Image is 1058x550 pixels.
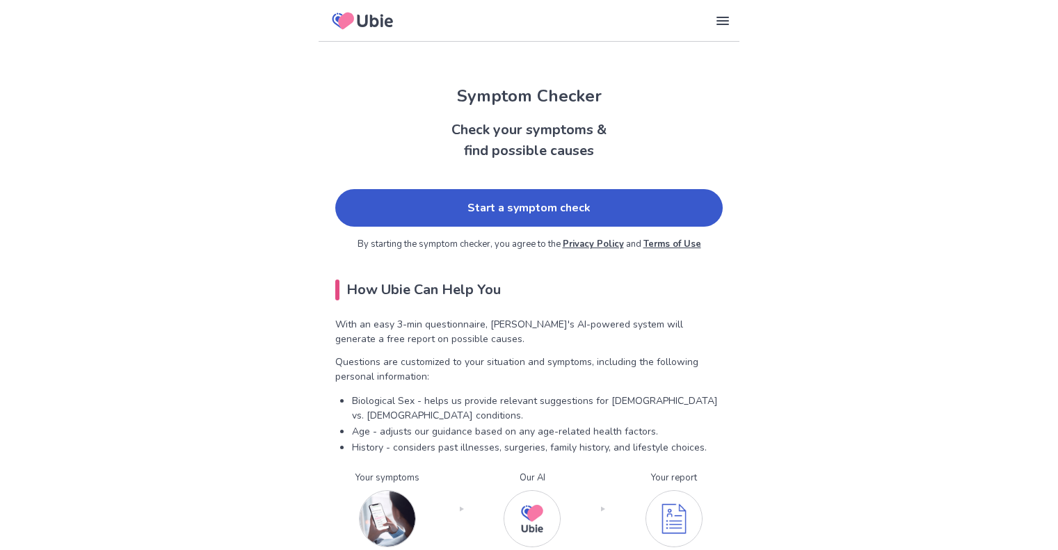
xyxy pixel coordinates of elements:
[352,440,723,455] p: History - considers past illnesses, surgeries, family history, and lifestyle choices.
[352,394,723,423] p: Biological Sex - helps us provide relevant suggestions for [DEMOGRAPHIC_DATA] vs. [DEMOGRAPHIC_DA...
[335,280,723,300] h2: How Ubie Can Help You
[319,120,739,161] h2: Check your symptoms & find possible causes
[335,317,723,346] p: With an easy 3-min questionnaire, [PERSON_NAME]'s AI-powered system will generate a free report o...
[355,471,419,485] p: Your symptoms
[335,189,723,227] a: Start a symptom check
[504,490,561,547] img: Our AI checks your symptoms
[563,238,624,250] a: Privacy Policy
[335,355,723,384] p: Questions are customized to your situation and symptoms, including the following personal informa...
[643,238,701,250] a: Terms of Use
[335,238,723,252] p: By starting the symptom checker, you agree to the and
[359,490,416,547] img: Input your symptoms
[504,471,561,485] p: Our AI
[352,424,723,439] p: Age - adjusts our guidance based on any age-related health factors.
[646,471,703,485] p: Your report
[319,83,739,108] h1: Symptom Checker
[646,490,703,547] img: You get your personalized report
